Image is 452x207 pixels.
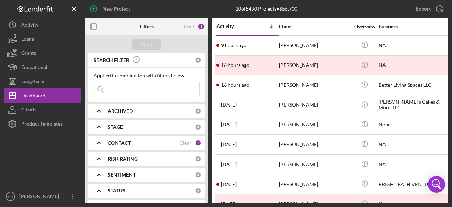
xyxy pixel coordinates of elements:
div: Reset [182,24,194,29]
div: Business [379,24,449,29]
text: KM [8,195,13,199]
div: Open Intercom Messenger [428,176,445,193]
div: 0 [195,124,201,130]
div: None [379,115,449,134]
div: Export [416,2,431,16]
button: Clients [4,103,81,117]
time: 2025-08-20 21:54 [221,102,237,108]
button: Loans [4,32,81,46]
time: 2025-08-21 21:57 [221,42,246,48]
div: 1 [195,140,201,146]
div: [PERSON_NAME] [279,36,350,55]
time: 2025-08-19 21:50 [221,122,237,127]
div: NA [379,135,449,154]
b: STAGE [108,124,123,130]
div: [PERSON_NAME] [279,76,350,94]
b: STATUS [108,188,125,194]
div: Applied in combination with filters below [94,73,200,79]
div: BRIGHT PATH VENTURES, LLC [379,175,449,194]
button: Product Templates [4,117,81,131]
button: Long-Term [4,74,81,88]
button: Educational [4,60,81,74]
div: Product Templates [21,117,63,133]
div: Clients [21,103,36,119]
b: ARCHIVED [108,108,133,114]
div: [PERSON_NAME] [279,135,350,154]
div: [PERSON_NAME]'s Cakes & More, LLC [379,96,449,114]
b: RISK RATING [108,156,138,162]
button: Activity [4,18,81,32]
button: New Project [85,2,137,16]
div: Clear [179,140,191,146]
div: Long-Term [21,74,44,90]
div: [PERSON_NAME] [18,189,64,205]
div: Better Living Spaces LLC [379,76,449,94]
time: 2025-08-21 14:16 [221,82,249,88]
div: Grants [21,46,36,62]
b: SEARCH FILTER [94,57,129,63]
div: 0 [195,108,201,114]
div: Overview [351,24,378,29]
div: Client [279,24,350,29]
div: [PERSON_NAME] [279,96,350,114]
div: [PERSON_NAME] [279,56,350,75]
div: Activity [21,18,38,34]
time: 2025-08-18 17:20 [221,162,237,167]
div: 10 of 5490 Projects • $55,700 [236,6,297,12]
div: [PERSON_NAME] [279,155,350,174]
div: NA [379,56,449,75]
time: 2025-08-01 21:16 [221,201,237,207]
time: 2025-08-18 17:24 [221,142,237,147]
div: Educational [21,60,47,76]
button: KM[PERSON_NAME] [4,189,81,203]
b: Filters [139,24,154,29]
div: Dashboard [21,88,46,104]
button: Grants [4,46,81,60]
div: NA [379,155,449,174]
div: NA [379,36,449,55]
div: [PERSON_NAME] [279,115,350,134]
div: 0 [195,57,201,63]
div: 0 [195,156,201,162]
div: [PERSON_NAME] [279,175,350,194]
time: 2025-08-21 14:43 [221,62,249,68]
div: 0 [195,188,201,194]
div: Activity [216,23,248,29]
b: CONTACT [108,140,131,146]
b: SENTIMENT [108,172,136,178]
button: Export [409,2,448,16]
div: Loans [21,32,34,48]
div: New Project [102,2,130,16]
div: 1 [198,23,205,30]
div: 0 [195,172,201,178]
button: Apply [132,39,161,50]
time: 2025-08-13 18:51 [221,182,237,187]
button: Dashboard [4,88,81,103]
div: Apply [140,39,153,50]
